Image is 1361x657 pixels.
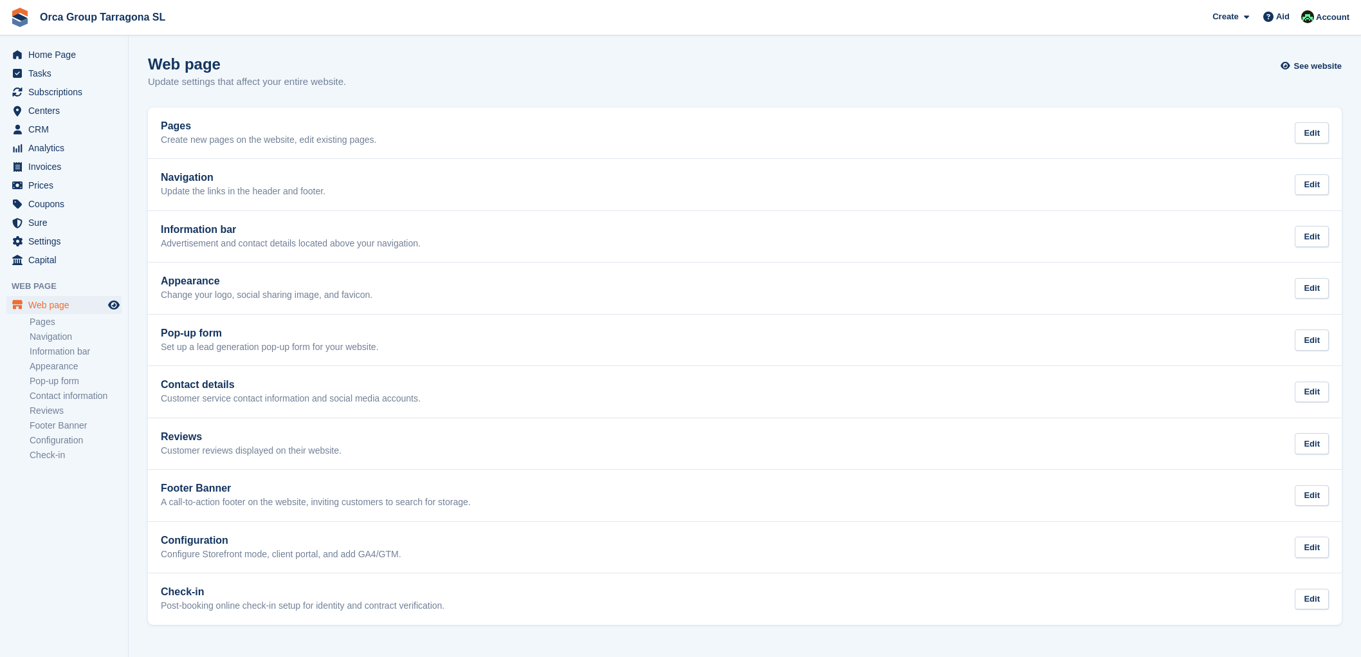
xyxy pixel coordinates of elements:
[6,83,122,101] a: menu
[1304,232,1320,241] font: Edit
[30,405,64,416] font: Reviews
[30,316,122,328] a: Pages
[148,366,1342,418] a: Contact details Customer service contact information and social media accounts. Edit
[28,217,48,228] font: Sure
[148,470,1342,521] a: Footer Banner A call-to-action footer on the website, inviting customers to search for storage. Edit
[30,405,122,417] a: Reviews
[161,342,379,352] font: Set up a lead generation pop-up form for your website.
[1316,12,1349,22] font: Account
[28,255,57,265] font: Capital
[30,360,122,373] a: Appearance
[6,139,122,157] a: menu
[1304,490,1320,500] font: Edit
[30,361,78,371] font: Appearance
[161,134,376,145] font: Create new pages on the website, edit existing pages.
[6,232,122,250] a: menu
[161,535,228,546] font: Configuration
[6,102,122,120] a: menu
[161,600,444,611] font: Post-booking online check-in setup for identity and contract verification.
[148,315,1342,366] a: Pop-up form Set up a lead generation pop-up form for your website. Edit
[28,50,76,60] font: Home Page
[161,172,214,183] font: Navigation
[28,300,69,310] font: Web page
[28,199,64,209] font: Coupons
[1304,542,1320,552] font: Edit
[148,263,1342,314] a: Appearance Change your logo, social sharing image, and favicon. Edit
[148,522,1342,573] a: Configuration Configure Storefront mode, client portal, and add GA4/GTM. Edit
[1301,10,1314,23] img: Tania
[28,106,60,116] font: Centers
[30,420,87,430] font: Footer Banner
[28,180,53,190] font: Prices
[161,431,202,442] font: Reviews
[30,435,83,445] font: Configuration
[30,346,90,356] font: Information bar
[1304,283,1320,293] font: Edit
[1212,12,1238,21] font: Create
[10,8,30,27] img: stora-icon-8386f47178a22dfd0bd8f6a31ec36ba5ce8667c1dd55bd0f319d3a0aa187defe.svg
[30,346,122,358] a: Information bar
[1276,12,1290,21] font: Aid
[30,375,122,387] a: Pop-up form
[161,586,205,597] font: Check-in
[30,391,107,401] font: Contact information
[148,159,1342,210] a: Navigation Update the links in the header and footer. Edit
[148,76,346,87] font: Update settings that affect your entire website.
[161,445,342,456] font: Customer reviews displayed on their website.
[161,224,236,235] font: Information bar
[6,214,122,232] a: menu
[161,497,471,507] font: A call-to-action footer on the website, inviting customers to search for storage.
[161,120,191,131] font: Pages
[30,331,122,343] a: Navigation
[30,376,79,386] font: Pop-up form
[1304,335,1320,345] font: Edit
[6,296,122,314] a: menu
[161,186,325,196] font: Update the links in the header and footer.
[148,211,1342,263] a: Information bar Advertisement and contact details located above your navigation. Edit
[148,107,1342,159] a: Pages Create new pages on the website, edit existing pages. Edit
[6,120,122,138] a: menu
[148,573,1342,625] a: Check-in Post-booking online check-in setup for identity and contract verification. Edit
[6,64,122,82] a: menu
[6,195,122,213] a: menu
[161,290,372,300] font: Change your logo, social sharing image, and favicon.
[161,393,421,403] font: Customer service contact information and social media accounts.
[6,176,122,194] a: menu
[35,6,170,28] a: Orca Group Tarragona SL
[1284,55,1342,77] a: See website
[148,418,1342,470] a: Reviews Customer reviews displayed on their website. Edit
[30,331,72,342] font: Navigation
[28,124,49,134] font: CRM
[28,143,64,153] font: Analytics
[161,483,231,494] font: Footer Banner
[28,236,61,246] font: Settings
[30,450,65,460] font: Check-in
[6,46,122,64] a: menu
[1304,594,1320,604] font: Edit
[30,317,55,327] font: Pages
[30,434,122,447] a: Configuration
[28,68,51,79] font: Tasks
[161,238,421,248] font: Advertisement and contact details located above your navigation.
[148,55,221,73] font: Web page
[30,449,122,461] a: Check-in
[30,420,122,432] a: Footer Banner
[1304,180,1320,189] font: Edit
[161,328,222,338] font: Pop-up form
[161,549,401,559] font: Configure Storefront mode, client portal, and add GA4/GTM.
[161,275,220,286] font: Appearance
[28,162,61,172] font: Invoices
[106,297,122,313] a: Store Preview
[161,379,235,390] font: Contact details
[6,251,122,269] a: menu
[1294,61,1342,71] font: See website
[28,87,82,97] font: Subscriptions
[1304,387,1320,396] font: Edit
[6,158,122,176] a: menu
[40,12,165,23] font: Orca Group Tarragona SL
[1304,128,1320,138] font: Edit
[12,281,57,291] font: Web page
[30,390,122,402] a: Contact information
[1304,439,1320,449] font: Edit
